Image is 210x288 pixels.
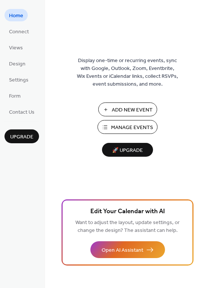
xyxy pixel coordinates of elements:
[4,129,39,143] button: Upgrade
[9,60,25,68] span: Design
[111,124,153,132] span: Manage Events
[9,108,34,116] span: Contact Us
[102,143,153,157] button: 🚀 Upgrade
[97,120,157,134] button: Manage Events
[75,218,180,236] span: Want to adjust the layout, update settings, or change the design? The assistant can help.
[102,246,143,254] span: Open AI Assistant
[9,28,29,36] span: Connect
[4,41,27,53] a: Views
[90,241,165,258] button: Open AI Assistant
[98,102,157,116] button: Add New Event
[10,133,33,141] span: Upgrade
[9,76,28,84] span: Settings
[90,206,165,217] span: Edit Your Calendar with AI
[4,73,33,86] a: Settings
[9,92,21,100] span: Form
[9,12,23,20] span: Home
[4,89,25,102] a: Form
[9,44,23,52] span: Views
[4,105,39,118] a: Contact Us
[4,9,28,21] a: Home
[4,57,30,70] a: Design
[106,145,148,156] span: 🚀 Upgrade
[4,25,33,37] a: Connect
[77,57,178,88] span: Display one-time or recurring events, sync with Google, Outlook, Zoom, Eventbrite, Wix Events or ...
[112,106,153,114] span: Add New Event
